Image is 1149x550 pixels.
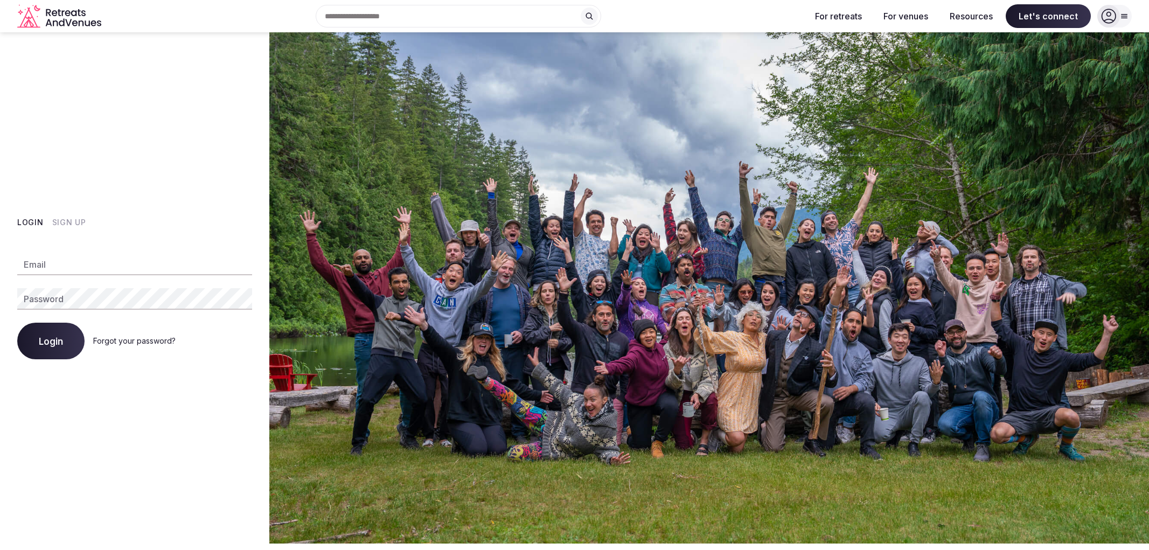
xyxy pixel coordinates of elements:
a: Visit the homepage [17,4,103,29]
button: Resources [941,4,1001,28]
a: Forgot your password? [93,336,176,345]
svg: Retreats and Venues company logo [17,4,103,29]
button: For venues [875,4,937,28]
button: Sign Up [52,217,86,228]
button: Login [17,323,85,359]
img: My Account Background [269,32,1149,544]
button: Login [17,217,44,228]
button: For retreats [806,4,871,28]
span: Login [39,336,63,346]
span: Let's connect [1006,4,1091,28]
